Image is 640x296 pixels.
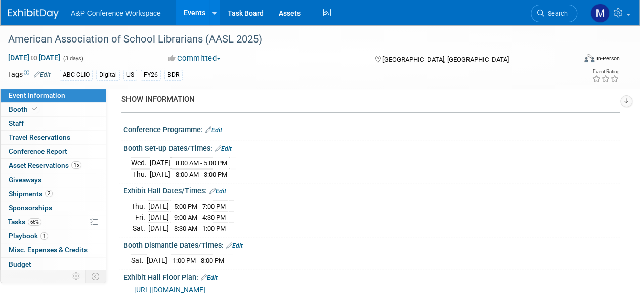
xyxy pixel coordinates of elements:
span: 1:00 PM - 8:00 PM [173,256,224,264]
td: [DATE] [147,255,167,265]
a: Edit [205,126,222,134]
span: Sponsorships [9,204,52,212]
span: Asset Reservations [9,161,81,170]
td: Thu. [131,168,150,179]
div: In-Person [596,55,620,62]
td: Sat. [131,255,147,265]
span: (3 days) [62,55,83,62]
span: Shipments [9,190,53,198]
span: 8:00 AM - 3:00 PM [176,171,227,178]
span: 5:00 PM - 7:00 PM [174,202,226,210]
span: Travel Reservations [9,133,70,141]
td: Thu. [131,200,148,212]
span: Staff [9,119,24,128]
a: Edit [201,274,218,281]
span: Search [544,10,568,17]
div: FY26 [141,70,161,80]
span: Event Information [9,91,65,99]
td: Toggle Event Tabs [86,270,106,283]
a: Budget [1,258,106,271]
a: Conference Report [1,145,106,158]
span: to [29,54,39,62]
a: Asset Reservations15 [1,159,106,173]
a: Tasks66% [1,215,106,229]
span: [GEOGRAPHIC_DATA], [GEOGRAPHIC_DATA] [382,56,508,63]
div: SHOW INFORMATION [121,94,612,105]
a: Sponsorships [1,201,106,215]
a: Edit [226,242,243,249]
div: Event Format [530,53,620,68]
td: [DATE] [148,212,169,223]
a: [URL][DOMAIN_NAME] [134,285,205,293]
span: 1 [40,232,48,240]
span: Giveaways [9,176,41,184]
div: US [123,70,137,80]
span: Conference Report [9,147,67,155]
a: Staff [1,117,106,131]
span: 8:00 AM - 5:00 PM [176,159,227,167]
i: Booth reservation complete [32,106,37,112]
span: 8:30 AM - 1:00 PM [174,224,226,232]
div: Event Rating [592,69,619,74]
span: Misc. Expenses & Credits [9,246,88,254]
td: [DATE] [150,158,170,169]
span: A&P Conference Workspace [71,9,161,17]
a: Travel Reservations [1,131,106,144]
div: Exhibit Hall Floor Plan: [123,269,620,282]
td: Sat. [131,223,148,233]
div: Conference Programme: [123,122,620,135]
td: [DATE] [148,200,169,212]
td: [DATE] [148,223,169,233]
div: Digital [96,70,120,80]
a: Edit [34,71,51,78]
a: Event Information [1,89,106,102]
span: 2 [45,190,53,197]
img: Mark Strong [590,4,610,23]
a: Search [531,5,577,22]
td: Tags [8,69,51,81]
a: Playbook1 [1,229,106,243]
div: Booth Set-up Dates/Times: [123,141,620,154]
td: [DATE] [150,168,170,179]
span: Tasks [8,218,41,226]
span: [DATE] [DATE] [8,53,61,62]
span: Booth [9,105,39,113]
div: American Association of School Librarians (AASL 2025) [5,30,568,49]
a: Edit [209,188,226,195]
a: Edit [215,145,232,152]
div: Exhibit Hall Dates/Times: [123,183,620,196]
div: Booth Dismantle Dates/Times: [123,237,620,250]
a: Shipments2 [1,187,106,201]
a: Booth [1,103,106,116]
a: Giveaways [1,173,106,187]
span: 9:00 AM - 4:30 PM [174,213,226,221]
span: 66% [28,218,41,226]
span: Playbook [9,232,48,240]
div: ABC-CLIO [60,70,93,80]
td: Fri. [131,212,148,223]
td: Personalize Event Tab Strip [68,270,86,283]
a: Misc. Expenses & Credits [1,243,106,257]
img: Format-Inperson.png [584,54,594,62]
div: BDR [164,70,183,80]
span: Budget [9,260,31,268]
button: Committed [164,53,225,64]
span: 15 [71,161,81,169]
img: ExhibitDay [8,9,59,19]
td: Wed. [131,158,150,169]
